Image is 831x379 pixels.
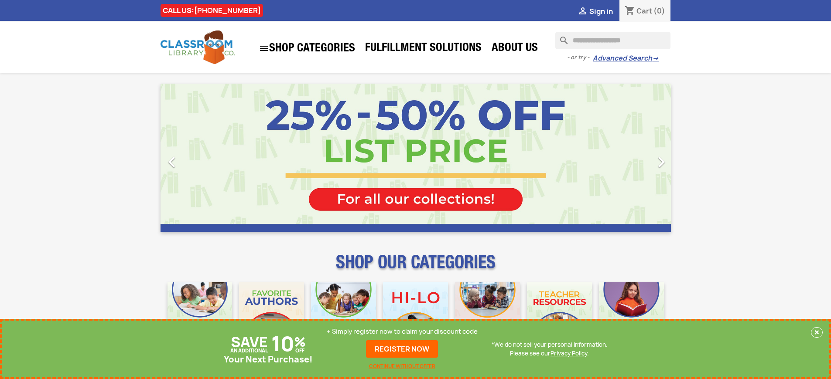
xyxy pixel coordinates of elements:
img: CLC_Favorite_Authors_Mobile.jpg [239,282,304,347]
span: → [652,54,659,63]
a: Next [594,84,671,232]
i:  [259,43,269,54]
i:  [578,7,588,17]
a: Advanced Search→ [593,54,659,63]
a: [PHONE_NUMBER] [194,6,261,15]
img: CLC_HiLo_Mobile.jpg [383,282,448,347]
img: CLC_Phonics_And_Decodables_Mobile.jpg [311,282,376,347]
a: SHOP CATEGORIES [254,39,359,58]
img: CLC_Fiction_Nonfiction_Mobile.jpg [455,282,520,347]
img: CLC_Dyslexia_Mobile.jpg [599,282,664,347]
input: Search [555,32,670,49]
i:  [161,151,183,173]
span: (0) [653,6,665,16]
span: Sign in [589,7,613,16]
i: shopping_cart [625,6,635,17]
i:  [650,151,672,173]
span: Cart [636,6,652,16]
a: About Us [487,40,542,58]
ul: Carousel container [161,84,671,232]
div: CALL US: [161,4,263,17]
a: Previous [161,84,237,232]
a: Fulfillment Solutions [361,40,486,58]
p: SHOP OUR CATEGORIES [161,260,671,275]
img: Classroom Library Company [161,30,235,64]
i: search [555,32,566,42]
span: - or try - [567,53,593,62]
img: CLC_Teacher_Resources_Mobile.jpg [527,282,592,347]
img: CLC_Bulk_Mobile.jpg [168,282,233,347]
a:  Sign in [578,7,613,16]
